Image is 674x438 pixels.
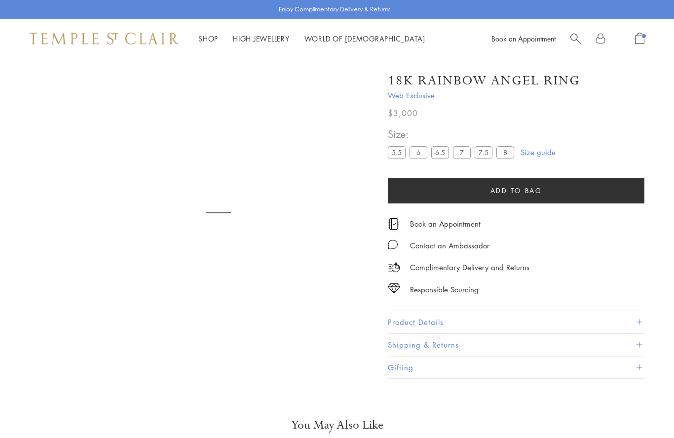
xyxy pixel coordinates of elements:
[496,146,514,159] label: 8
[388,283,400,293] img: icon_sourcing.svg
[388,334,644,356] button: Shipping & Returns
[198,34,218,43] a: ShopShop
[388,357,644,379] button: Gifting
[635,33,644,45] a: Open Shopping Bag
[388,146,406,159] label: 5.5
[475,146,492,159] label: 7.5
[30,33,179,44] img: Temple St. Clair
[410,218,481,229] a: Book an Appointment
[410,239,489,252] div: Contact an Ambassador
[410,146,427,159] label: 6
[388,126,518,142] span: Size:
[388,239,398,249] img: MessageIcon-01_2.svg
[521,147,556,157] a: Size guide
[388,89,644,102] span: Web Exclusive
[304,34,425,43] a: World of [DEMOGRAPHIC_DATA]World of [DEMOGRAPHIC_DATA]
[431,146,449,159] label: 6.5
[233,34,290,43] a: High JewelleryHigh Jewellery
[388,178,644,203] button: Add to bag
[490,185,542,196] span: Add to bag
[198,33,425,45] nav: Main navigation
[388,72,580,89] h1: 18K Rainbow Angel Ring
[388,107,418,119] span: $3,000
[39,417,635,433] h3: You May Also Like
[570,33,581,45] a: Search
[388,218,400,230] img: icon_appointment.svg
[491,34,556,43] a: Book an Appointment
[410,283,479,296] div: Responsible Sourcing
[453,146,471,159] label: 7
[388,311,644,333] button: Product Details
[279,4,391,14] p: Enjoy Complimentary Delivery & Returns
[410,261,529,274] p: Complimentary Delivery and Returns
[388,261,400,274] img: icon_delivery.svg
